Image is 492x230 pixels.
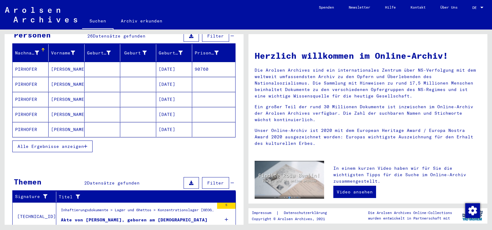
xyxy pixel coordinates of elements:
[195,48,228,58] div: Prisoner #
[156,77,192,92] mat-cell: [DATE]
[13,92,49,107] mat-cell: PIRHOFER
[255,127,481,147] p: Unser Online-Archiv ist 2020 mit dem European Heritage Award / Europa Nostra Award 2020 ausgezeic...
[159,50,183,56] div: Geburtsdatum
[49,122,85,137] mat-cell: [PERSON_NAME]
[207,180,224,186] span: Filter
[87,33,93,39] span: 26
[195,50,219,56] div: Prisoner #
[123,50,147,56] div: Geburt‏
[14,176,42,187] div: Themen
[49,62,85,77] mat-cell: [PERSON_NAME]
[13,44,49,61] mat-header-cell: Nachname
[13,62,49,77] mat-cell: PIRHOFER
[279,210,334,216] a: Datenschutzerklärung
[49,107,85,122] mat-cell: [PERSON_NAME]
[51,50,75,56] div: Vorname
[93,33,145,39] span: Datensätze gefunden
[49,44,85,61] mat-header-cell: Vorname
[49,92,85,107] mat-cell: [PERSON_NAME]
[5,7,77,22] img: Arolsen_neg.svg
[255,104,481,123] p: Ein großer Teil der rund 30 Millionen Dokumente ist inzwischen im Online-Archiv der Arolsen Archi...
[252,210,276,216] a: Impressum
[87,50,111,56] div: Geburtsname
[13,77,49,92] mat-cell: PIRHOFER
[15,48,48,58] div: Nachname
[192,62,235,77] mat-cell: 90760
[156,44,192,61] mat-header-cell: Geburtsdatum
[120,44,156,61] mat-header-cell: Geburt‏
[18,144,84,149] span: Alle Ergebnisse anzeigen
[14,29,51,40] div: Personen
[49,77,85,92] mat-cell: [PERSON_NAME]
[123,48,156,58] div: Geburt‏
[192,44,235,61] mat-header-cell: Prisoner #
[461,208,484,223] img: yv_logo.png
[156,122,192,137] mat-cell: [DATE]
[51,48,84,58] div: Vorname
[61,207,214,216] div: Inhaftierungsdokumente > Lager und Ghettos > Konzentrationslager [GEOGRAPHIC_DATA] > Individuelle...
[472,6,479,10] span: DE
[156,62,192,77] mat-cell: [DATE]
[202,30,229,42] button: Filter
[202,177,229,189] button: Filter
[465,203,480,218] img: Zustimmung ändern
[333,186,376,198] a: Video ansehen
[156,107,192,122] mat-cell: [DATE]
[12,141,93,152] button: Alle Ergebnisse anzeigen
[207,33,224,39] span: Filter
[85,44,121,61] mat-header-cell: Geburtsname
[13,122,49,137] mat-cell: PIRHOFER
[255,67,481,99] p: Die Arolsen Archives sind ein internationales Zentrum über NS-Verfolgung mit dem weltweit umfasse...
[368,210,452,216] p: Die Arolsen Archives Online-Collections
[333,165,481,184] p: In einem kurzen Video haben wir für Sie die wichtigsten Tipps für die Suche im Online-Archiv zusa...
[217,203,236,209] div: 5
[252,210,334,216] div: |
[13,107,49,122] mat-cell: PIRHOFER
[159,48,192,58] div: Geburtsdatum
[252,216,334,222] p: Copyright © Arolsen Archives, 2021
[84,180,87,186] span: 2
[15,192,56,202] div: Signature
[87,48,120,58] div: Geburtsname
[59,194,220,200] div: Titel
[255,161,324,199] img: video.jpg
[87,180,140,186] span: Datensätze gefunden
[113,14,170,28] a: Archiv erkunden
[156,92,192,107] mat-cell: [DATE]
[255,49,481,62] h1: Herzlich willkommen im Online-Archiv!
[61,217,208,223] div: Akte von [PERSON_NAME], geboren am [DEMOGRAPHIC_DATA]
[82,14,113,30] a: Suchen
[368,216,452,221] p: wurden entwickelt in Partnerschaft mit
[15,193,48,200] div: Signature
[59,192,228,202] div: Titel
[15,50,39,56] div: Nachname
